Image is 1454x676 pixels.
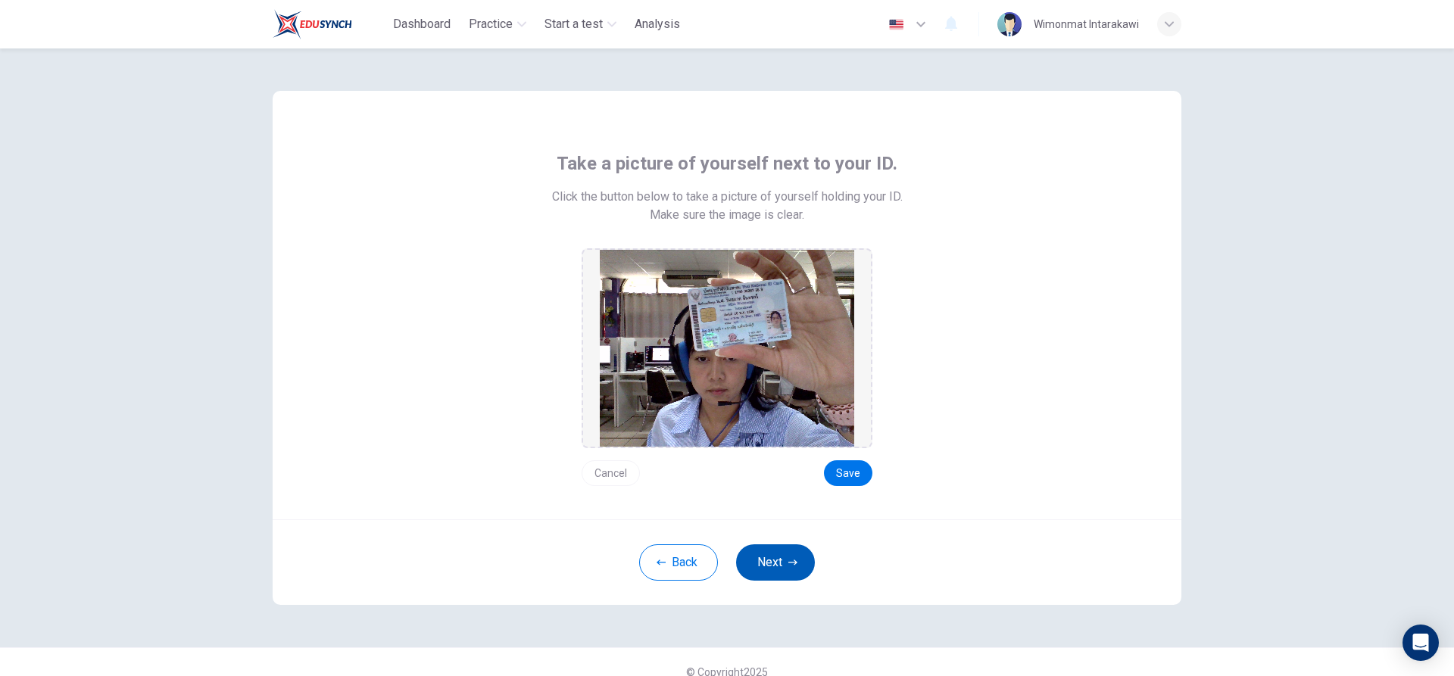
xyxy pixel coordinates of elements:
span: Dashboard [393,15,451,33]
button: Analysis [629,11,686,38]
button: Save [824,460,872,486]
button: Back [639,544,718,581]
img: Train Test logo [273,9,352,39]
span: Practice [469,15,513,33]
span: Take a picture of yourself next to your ID. [557,151,897,176]
button: Dashboard [387,11,457,38]
button: Cancel [582,460,640,486]
button: Start a test [538,11,622,38]
div: Wimonmat Intarakawi [1034,15,1139,33]
button: Practice [463,11,532,38]
span: Start a test [544,15,603,33]
a: Train Test logo [273,9,387,39]
img: Profile picture [997,12,1022,36]
div: Open Intercom Messenger [1403,625,1439,661]
span: Make sure the image is clear. [650,206,804,224]
span: Click the button below to take a picture of yourself holding your ID. [552,188,903,206]
img: preview screemshot [600,250,854,447]
img: en [887,19,906,30]
button: Next [736,544,815,581]
span: Analysis [635,15,680,33]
